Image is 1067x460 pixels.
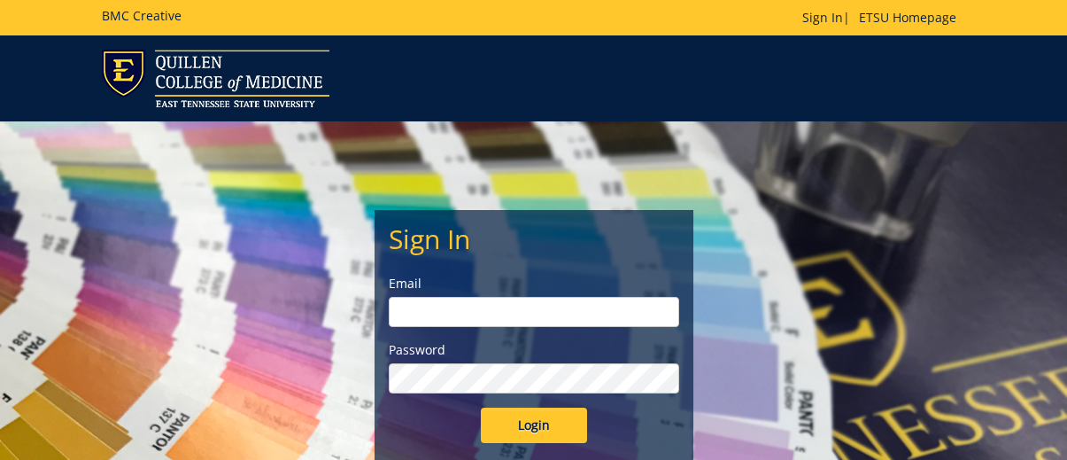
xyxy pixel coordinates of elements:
h2: Sign In [389,224,679,253]
input: Login [481,408,587,443]
a: ETSU Homepage [850,9,965,26]
img: ETSU logo [102,50,329,107]
h5: BMC Creative [102,9,182,22]
label: Password [389,341,679,359]
p: | [802,9,965,27]
label: Email [389,275,679,292]
a: Sign In [802,9,843,26]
